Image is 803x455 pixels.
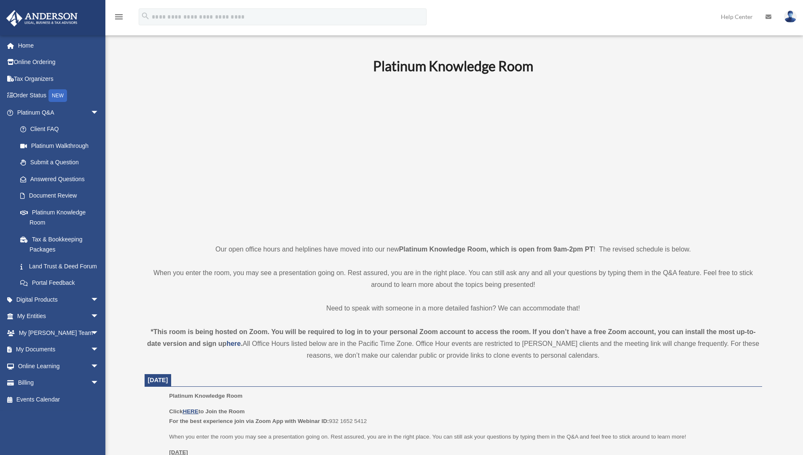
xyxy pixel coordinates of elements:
[6,70,112,87] a: Tax Organizers
[12,187,112,204] a: Document Review
[145,326,762,361] div: All Office Hours listed below are in the Pacific Time Zone. Office Hour events are restricted to ...
[141,11,150,21] i: search
[91,324,107,342] span: arrow_drop_down
[91,104,107,121] span: arrow_drop_down
[327,86,580,228] iframe: 231110_Toby_KnowledgeRoom
[91,341,107,359] span: arrow_drop_down
[373,58,533,74] b: Platinum Knowledge Room
[91,375,107,392] span: arrow_drop_down
[147,328,756,347] strong: *This room is being hosted on Zoom. You will be required to log in to your personal Zoom account ...
[91,358,107,375] span: arrow_drop_down
[226,340,241,347] a: here
[6,341,112,358] a: My Documentsarrow_drop_down
[12,154,112,171] a: Submit a Question
[169,407,756,426] p: 932 1652 5412
[145,267,762,291] p: When you enter the room, you may see a presentation going on. Rest assured, you are in the right ...
[4,10,80,27] img: Anderson Advisors Platinum Portal
[169,408,244,415] b: Click to Join the Room
[6,391,112,408] a: Events Calendar
[6,87,112,104] a: Order StatusNEW
[169,418,329,424] b: For the best experience join via Zoom App with Webinar ID:
[12,121,112,138] a: Client FAQ
[6,291,112,308] a: Digital Productsarrow_drop_down
[183,408,198,415] a: HERE
[6,54,112,71] a: Online Ordering
[6,375,112,391] a: Billingarrow_drop_down
[145,302,762,314] p: Need to speak with someone in a more detailed fashion? We can accommodate that!
[12,231,112,258] a: Tax & Bookkeeping Packages
[169,432,756,442] p: When you enter the room you may see a presentation going on. Rest assured, you are in the right p...
[12,171,112,187] a: Answered Questions
[12,275,112,292] a: Portal Feedback
[6,37,112,54] a: Home
[91,308,107,325] span: arrow_drop_down
[169,393,242,399] span: Platinum Knowledge Room
[6,308,112,325] a: My Entitiesarrow_drop_down
[6,324,112,341] a: My [PERSON_NAME] Teamarrow_drop_down
[784,11,797,23] img: User Pic
[6,104,112,121] a: Platinum Q&Aarrow_drop_down
[6,358,112,375] a: Online Learningarrow_drop_down
[91,291,107,308] span: arrow_drop_down
[399,246,594,253] strong: Platinum Knowledge Room, which is open from 9am-2pm PT
[241,340,242,347] strong: .
[114,12,124,22] i: menu
[48,89,67,102] div: NEW
[12,258,112,275] a: Land Trust & Deed Forum
[148,377,168,383] span: [DATE]
[12,137,112,154] a: Platinum Walkthrough
[145,244,762,255] p: Our open office hours and helplines have moved into our new ! The revised schedule is below.
[114,15,124,22] a: menu
[12,204,107,231] a: Platinum Knowledge Room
